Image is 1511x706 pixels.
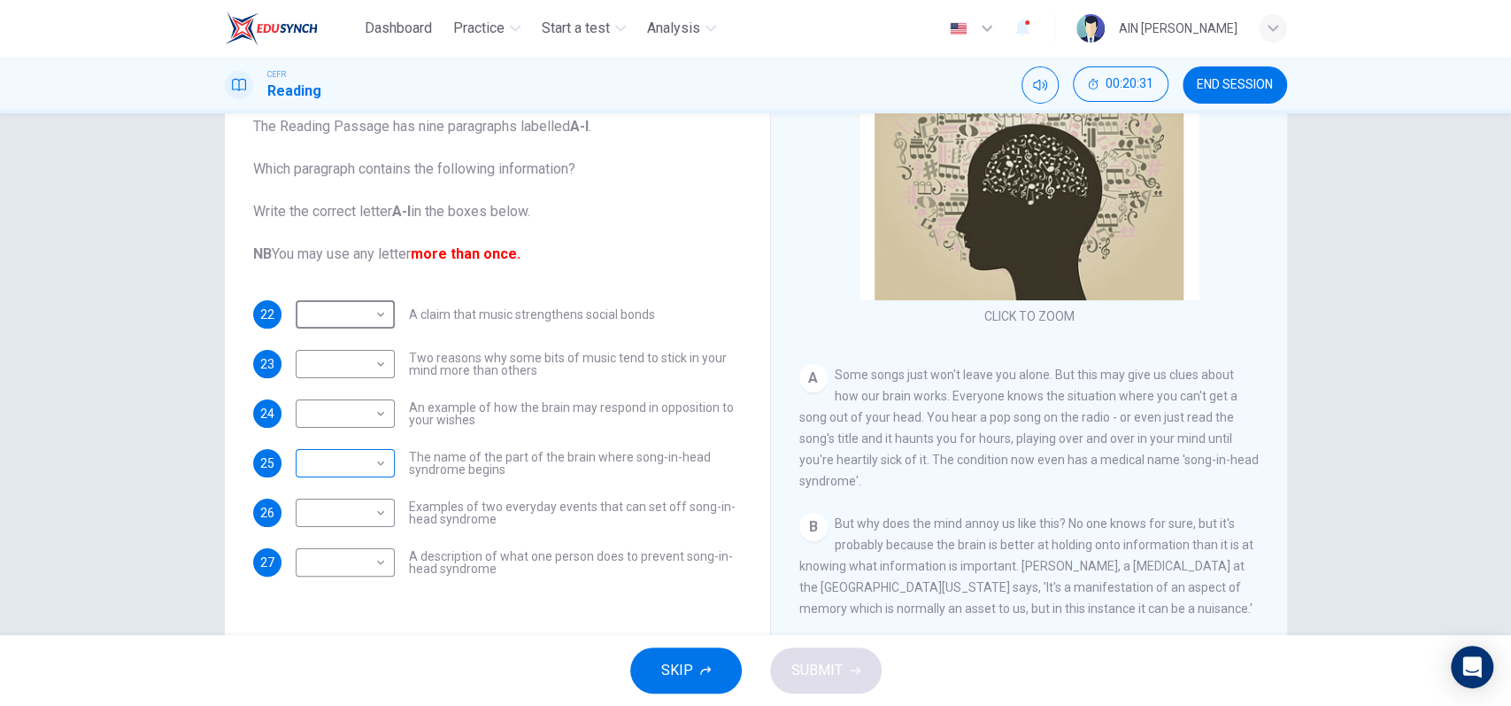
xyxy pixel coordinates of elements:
[358,12,439,44] button: Dashboard
[365,18,432,39] span: Dashboard
[260,308,274,321] span: 22
[260,407,274,420] span: 24
[409,308,655,321] span: A claim that music strengthens social bonds
[947,22,969,35] img: en
[446,12,528,44] button: Practice
[1073,66,1168,104] div: Hide
[535,12,633,44] button: Start a test
[409,451,742,476] span: The name of the part of the brain where song-in-head syndrome begins
[570,118,589,135] b: A-l
[225,11,318,46] img: EduSynch logo
[1073,66,1168,102] button: 00:20:31
[409,550,742,575] span: A description of what one person does to prevent song-in-head syndrome
[225,11,358,46] a: EduSynch logo
[799,513,828,541] div: B
[640,12,723,44] button: Analysis
[647,18,700,39] span: Analysis
[260,358,274,370] span: 23
[1076,14,1105,43] img: Profile picture
[1451,646,1493,688] div: Open Intercom Messenger
[260,507,274,519] span: 26
[260,457,274,469] span: 25
[630,648,742,694] button: SKIP
[1106,77,1153,91] span: 00:20:31
[409,401,742,426] span: An example of how the brain may respond in opposition to your wishes
[267,68,286,81] span: CEFR
[1183,66,1287,104] button: END SESSION
[661,658,693,683] span: SKIP
[253,245,272,262] b: NB
[411,245,520,262] font: more than once.
[799,364,828,392] div: A
[1119,18,1237,39] div: AIN [PERSON_NAME]
[253,116,742,265] span: The Reading Passage has nine paragraphs labelled . Which paragraph contains the following informa...
[799,516,1253,616] span: But why does the mind annoy us like this? No one knows for sure, but it's probably because the br...
[799,368,1259,488] span: Some songs just won't leave you alone. But this may give us clues about how our brain works. Ever...
[1197,78,1273,92] span: END SESSION
[267,81,321,102] h1: Reading
[453,18,505,39] span: Practice
[542,18,610,39] span: Start a test
[260,556,274,569] span: 27
[409,352,742,376] span: Two reasons why some bits of music tend to stick in your mind more than others
[409,500,742,525] span: Examples of two everyday events that can set off song-in-head syndrome
[1021,66,1059,104] div: Mute
[392,203,411,220] b: A-l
